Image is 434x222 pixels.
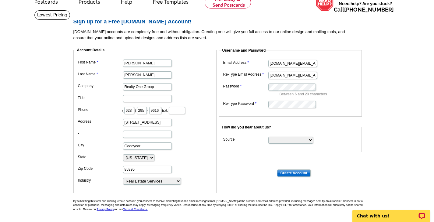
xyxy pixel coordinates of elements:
label: Phone [78,107,122,112]
label: Email Address [223,60,268,65]
a: [PHONE_NUMBER] [344,6,394,13]
label: Last Name [78,71,122,77]
a: Privacy Policy [97,208,114,211]
p: [DOMAIN_NAME] accounts are completely free and without obligation. Creating one will give you ful... [73,29,366,41]
p: By submitting this form and clicking 'create account', you consent to receive marketing text and ... [73,199,366,212]
legend: Account Details [76,47,105,53]
legend: How did you hear about us? [222,125,272,130]
label: Title [78,95,122,101]
label: City [78,142,122,148]
label: Company [78,83,122,89]
label: Address [78,119,122,124]
span: Call [334,6,394,13]
input: Create Account [277,169,311,177]
label: Industry [78,178,122,183]
label: Source [223,137,268,142]
label: Password [223,84,268,89]
a: Terms & Conditions. [123,208,148,211]
label: First Name [78,60,122,65]
label: Re-Type Email Address [223,72,268,77]
iframe: LiveChat chat widget [348,203,434,222]
label: - [78,131,122,136]
span: Need help? Are you stuck? [334,1,397,13]
label: Re-Type Password [223,101,268,106]
label: Zip Code [78,166,122,171]
h2: Sign up for a Free [DOMAIN_NAME] Account! [73,19,366,25]
p: Between 6 and 20 characters [280,91,359,97]
label: State [78,154,122,160]
dd: ( ) - Ext. [76,105,213,115]
legend: Username and Password [222,48,266,53]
